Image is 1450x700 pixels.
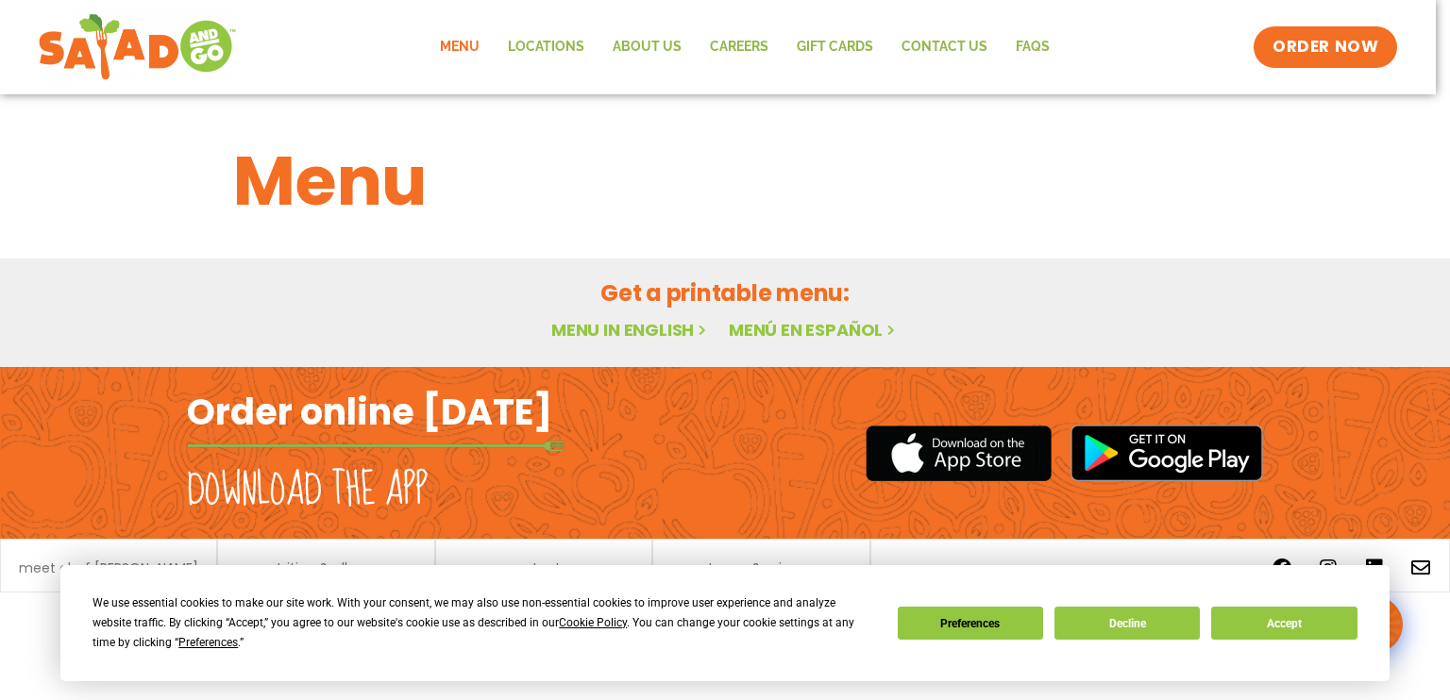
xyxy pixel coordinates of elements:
a: FAQs [1002,25,1064,69]
span: ORDER NOW [1273,36,1378,58]
a: meet chef [PERSON_NAME] [19,561,198,575]
h2: Get a printable menu: [233,276,1217,309]
nav: Menu [426,25,1064,69]
h2: Download the app [187,464,428,517]
button: Preferences [898,607,1043,640]
a: Menú en español [729,318,899,342]
img: fork [187,441,565,451]
a: nutrition & allergens [260,561,393,575]
a: contact us [507,561,580,575]
a: Menu in English [551,318,710,342]
h2: Order online [DATE] [187,389,552,435]
div: Cookie Consent Prompt [60,565,1390,681]
button: Decline [1054,607,1200,640]
a: GIFT CARDS [783,25,887,69]
a: terms & privacy [708,561,814,575]
img: google_play [1071,425,1263,481]
a: Locations [494,25,599,69]
a: About Us [599,25,696,69]
a: Careers [696,25,783,69]
h1: Menu [233,130,1217,232]
div: We use essential cookies to make our site work. With your consent, we may also use non-essential ... [93,593,874,653]
a: Menu [426,25,494,69]
span: Preferences [178,636,238,649]
a: Contact Us [887,25,1002,69]
img: new-SAG-logo-768×292 [38,9,237,85]
img: appstore [866,423,1052,484]
span: Cookie Policy [559,616,627,629]
button: Accept [1211,607,1357,640]
a: ORDER NOW [1254,26,1397,68]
